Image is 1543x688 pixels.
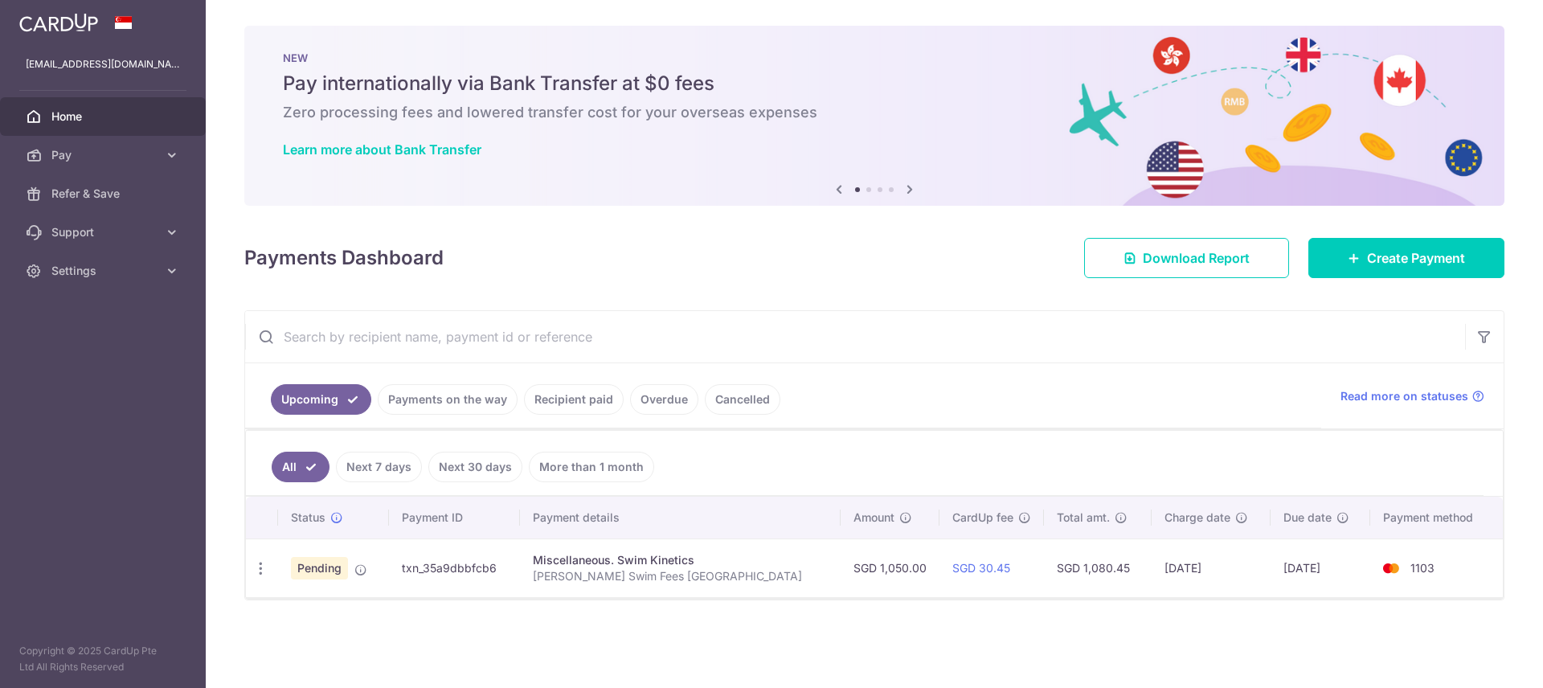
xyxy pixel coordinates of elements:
[1370,497,1503,539] th: Payment method
[533,552,828,568] div: Miscellaneous. Swim Kinetics
[51,147,158,163] span: Pay
[1044,539,1152,597] td: SGD 1,080.45
[853,510,894,526] span: Amount
[283,103,1466,122] h6: Zero processing fees and lowered transfer cost for your overseas expenses
[1283,510,1332,526] span: Due date
[51,186,158,202] span: Refer & Save
[1152,539,1271,597] td: [DATE]
[244,26,1504,206] img: Bank transfer banner
[952,510,1013,526] span: CardUp fee
[1271,539,1370,597] td: [DATE]
[533,568,828,584] p: [PERSON_NAME] Swim Fees [GEOGRAPHIC_DATA]
[19,13,98,32] img: CardUp
[1308,238,1504,278] a: Create Payment
[245,311,1465,362] input: Search by recipient name, payment id or reference
[1375,559,1407,578] img: Bank Card
[272,452,329,482] a: All
[389,497,520,539] th: Payment ID
[26,56,180,72] p: [EMAIL_ADDRESS][DOMAIN_NAME]
[283,71,1466,96] h5: Pay internationally via Bank Transfer at $0 fees
[1084,238,1289,278] a: Download Report
[841,539,939,597] td: SGD 1,050.00
[705,384,780,415] a: Cancelled
[1410,561,1435,575] span: 1103
[291,557,348,579] span: Pending
[389,539,520,597] td: txn_35a9dbbfcb6
[283,141,481,158] a: Learn more about Bank Transfer
[271,384,371,415] a: Upcoming
[952,561,1010,575] a: SGD 30.45
[1340,388,1484,404] a: Read more on statuses
[283,51,1466,64] p: NEW
[244,244,444,272] h4: Payments Dashboard
[1164,510,1230,526] span: Charge date
[1367,248,1465,268] span: Create Payment
[1143,248,1250,268] span: Download Report
[51,224,158,240] span: Support
[1057,510,1110,526] span: Total amt.
[630,384,698,415] a: Overdue
[428,452,522,482] a: Next 30 days
[1340,388,1468,404] span: Read more on statuses
[378,384,518,415] a: Payments on the way
[524,384,624,415] a: Recipient paid
[51,109,158,125] span: Home
[520,497,841,539] th: Payment details
[51,263,158,279] span: Settings
[529,452,654,482] a: More than 1 month
[336,452,422,482] a: Next 7 days
[291,510,325,526] span: Status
